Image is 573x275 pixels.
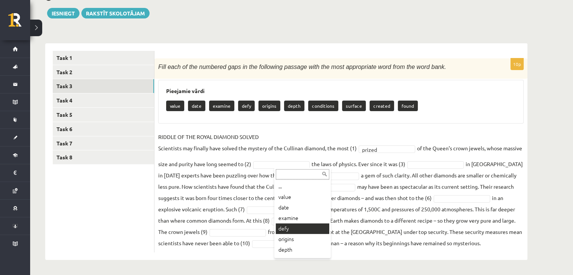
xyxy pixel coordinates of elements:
[276,234,329,244] div: origins
[276,181,329,192] div: ...
[276,213,329,223] div: examine
[276,202,329,213] div: date
[276,223,329,234] div: defy
[276,255,329,266] div: conditions
[276,192,329,202] div: value
[276,244,329,255] div: depth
